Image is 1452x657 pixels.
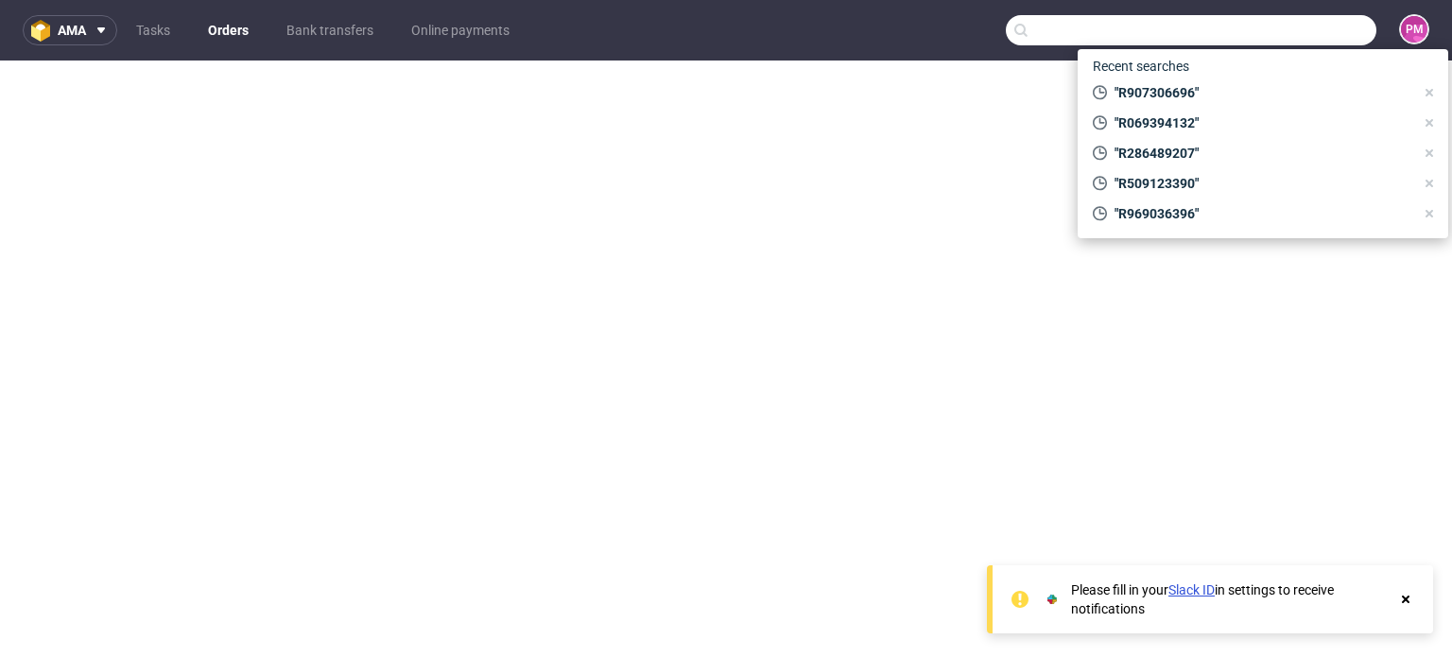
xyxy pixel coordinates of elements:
[1107,83,1414,102] span: "R907306696"
[1107,113,1414,132] span: "R069394132"
[275,15,385,45] a: Bank transfers
[1043,590,1062,609] img: Slack
[58,24,86,37] span: ama
[1107,204,1414,223] span: "R969036396"
[23,15,117,45] button: ama
[1168,582,1215,597] a: Slack ID
[197,15,260,45] a: Orders
[400,15,521,45] a: Online payments
[1107,174,1414,193] span: "R509123390"
[1071,580,1388,618] div: Please fill in your in settings to receive notifications
[125,15,181,45] a: Tasks
[31,20,58,42] img: logo
[1401,16,1427,43] figcaption: PM
[1085,51,1197,81] span: Recent searches
[1107,144,1414,163] span: "R286489207"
